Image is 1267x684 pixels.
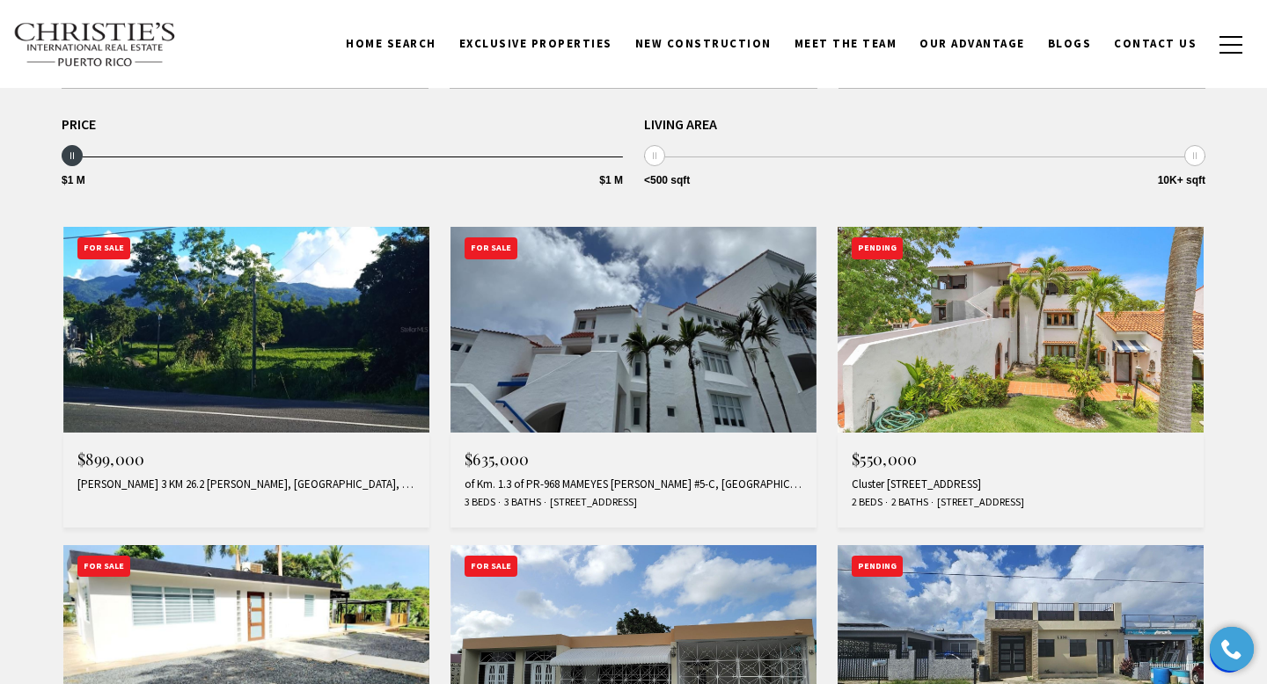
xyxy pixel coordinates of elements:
span: Exclusive Properties [459,36,612,51]
div: Pending [852,556,903,578]
div: of Km. 1.3 of PR-968 MAMEYES [PERSON_NAME] #5-C, [GEOGRAPHIC_DATA], PR 00745 [465,477,802,491]
div: Pending [852,237,903,259]
span: 10K+ sqft [1158,175,1205,186]
div: For Sale [77,237,130,259]
span: New Construction [635,36,772,51]
div: For Sale [77,556,130,578]
span: $635,000 [465,448,530,469]
span: 3 Baths [500,495,541,510]
a: Pending Pending $550,000 Cluster [STREET_ADDRESS] 2 Beds 2 Baths [STREET_ADDRESS] [838,227,1204,528]
span: <500 sqft [644,175,690,186]
a: Meet the Team [783,27,909,61]
button: button [1208,19,1254,70]
span: 2 Beds [852,495,883,510]
span: Blogs [1048,36,1092,51]
span: $1 M [62,175,85,186]
img: For Sale [63,227,429,433]
img: Pending [838,227,1204,433]
a: Exclusive Properties [448,27,624,61]
div: For Sale [465,237,517,259]
a: New Construction [624,27,783,61]
span: 2 Baths [887,495,928,510]
a: Our Advantage [908,27,1036,61]
div: Cluster [STREET_ADDRESS] [852,477,1190,491]
span: $1 M [599,175,623,186]
img: Christie's International Real Estate text transparent background [13,22,177,68]
div: For Sale [465,556,517,578]
div: [PERSON_NAME] 3 KM 26.2 [PERSON_NAME], [GEOGRAPHIC_DATA], PR 00745 [77,477,415,491]
span: [STREET_ADDRESS] [546,495,637,510]
a: For Sale For Sale $635,000 of Km. 1.3 of PR-968 MAMEYES [PERSON_NAME] #5-C, [GEOGRAPHIC_DATA], PR... [450,227,817,528]
span: Contact Us [1114,36,1197,51]
span: Our Advantage [919,36,1025,51]
a: For Sale For Sale $899,000 [PERSON_NAME] 3 KM 26.2 [PERSON_NAME], [GEOGRAPHIC_DATA], PR 00745 [63,227,429,528]
span: $550,000 [852,448,918,469]
a: Blogs [1036,27,1103,61]
img: For Sale [450,227,817,433]
a: Home Search [334,27,448,61]
span: 3 Beds [465,495,495,510]
span: [STREET_ADDRESS] [933,495,1024,510]
span: $899,000 [77,448,145,469]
